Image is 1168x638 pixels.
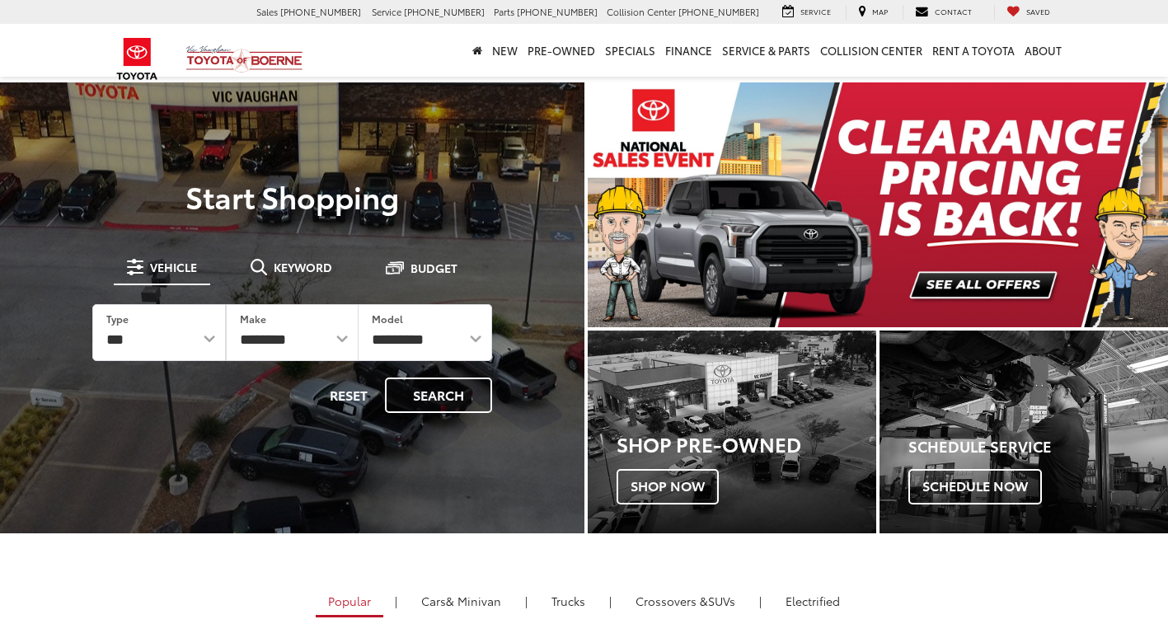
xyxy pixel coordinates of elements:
span: Contact [935,6,972,16]
a: Cars [409,587,514,615]
a: Service & Parts: Opens in a new tab [717,24,815,77]
span: Service [800,6,831,16]
span: Keyword [274,261,332,273]
a: Pre-Owned [523,24,600,77]
a: Trucks [539,587,598,615]
a: Home [467,24,487,77]
span: Saved [1026,6,1050,16]
span: [PHONE_NUMBER] [517,5,598,18]
a: About [1020,24,1067,77]
a: Rent a Toyota [927,24,1020,77]
span: & Minivan [446,593,501,609]
a: Schedule Service Schedule Now [880,331,1168,532]
a: Shop Pre-Owned Shop Now [588,331,876,532]
span: Parts [494,5,514,18]
img: Vic Vaughan Toyota of Boerne [185,45,303,73]
span: Schedule Now [908,469,1042,504]
a: New [487,24,523,77]
button: Click to view previous picture. [588,115,675,294]
a: Contact [903,5,984,20]
span: Crossovers & [636,593,708,609]
li: | [755,593,766,609]
a: My Saved Vehicles [994,5,1062,20]
span: Budget [410,262,457,274]
span: [PHONE_NUMBER] [280,5,361,18]
p: Start Shopping [69,180,515,213]
label: Type [106,312,129,326]
li: | [391,593,401,609]
a: Collision Center [815,24,927,77]
a: Finance [660,24,717,77]
a: Service [770,5,843,20]
span: Service [372,5,401,18]
img: Toyota [106,32,168,86]
li: | [605,593,616,609]
a: Specials [600,24,660,77]
li: | [521,593,532,609]
a: Electrified [773,587,852,615]
label: Model [372,312,403,326]
span: Shop Now [617,469,719,504]
span: Vehicle [150,261,197,273]
button: Search [385,378,492,413]
span: Collision Center [607,5,676,18]
button: Reset [316,378,382,413]
a: Popular [316,587,383,617]
a: SUVs [623,587,748,615]
span: [PHONE_NUMBER] [404,5,485,18]
a: Map [846,5,900,20]
label: Make [240,312,266,326]
span: Sales [256,5,278,18]
button: Click to view next picture. [1081,115,1168,294]
span: Map [872,6,888,16]
span: [PHONE_NUMBER] [678,5,759,18]
div: Toyota [880,331,1168,532]
h3: Shop Pre-Owned [617,433,876,454]
div: Toyota [588,331,876,532]
h4: Schedule Service [908,439,1168,455]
